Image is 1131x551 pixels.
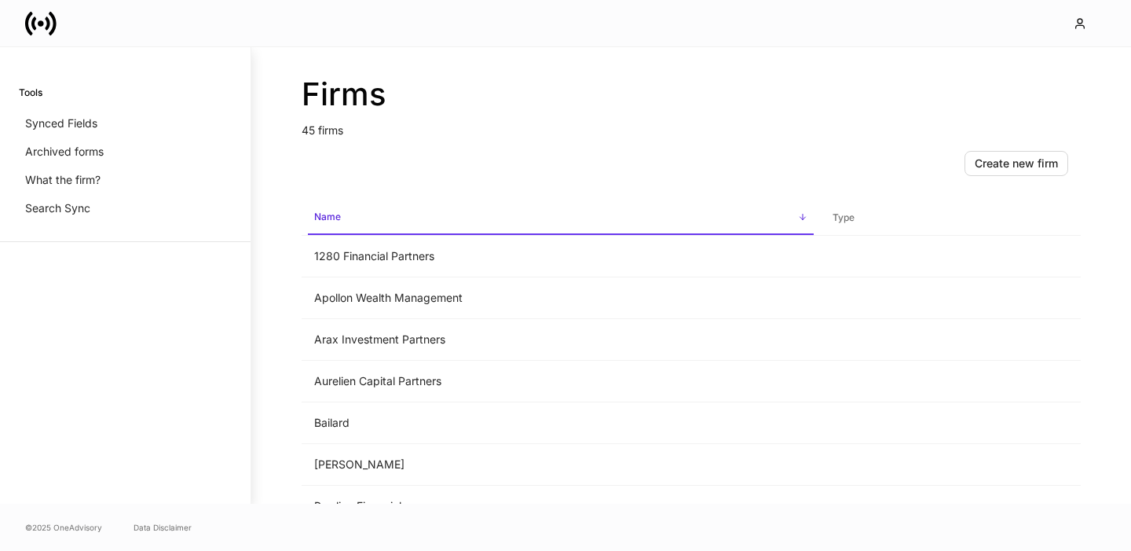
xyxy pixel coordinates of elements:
a: Data Disclaimer [134,521,192,534]
h2: Firms [302,75,1081,113]
p: What the firm? [25,172,101,188]
a: Synced Fields [19,109,232,138]
span: Name [308,201,814,235]
p: 45 firms [302,113,1081,138]
h6: Tools [19,85,42,100]
td: Aurelien Capital Partners [302,361,820,402]
span: © 2025 OneAdvisory [25,521,102,534]
td: Arax Investment Partners [302,319,820,361]
a: What the firm? [19,166,232,194]
a: Archived forms [19,138,232,166]
td: Apollon Wealth Management [302,277,820,319]
p: Search Sync [25,200,90,216]
div: Create new firm [975,158,1058,169]
h6: Name [314,209,341,224]
span: Type [826,202,1074,234]
h6: Type [833,210,855,225]
td: Bailard [302,402,820,444]
button: Create new firm [964,151,1068,176]
a: Search Sync [19,194,232,222]
td: [PERSON_NAME] [302,444,820,486]
p: Synced Fields [25,116,97,131]
td: 1280 Financial Partners [302,236,820,277]
p: Archived forms [25,144,104,160]
td: Bowline Financial [302,486,820,527]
